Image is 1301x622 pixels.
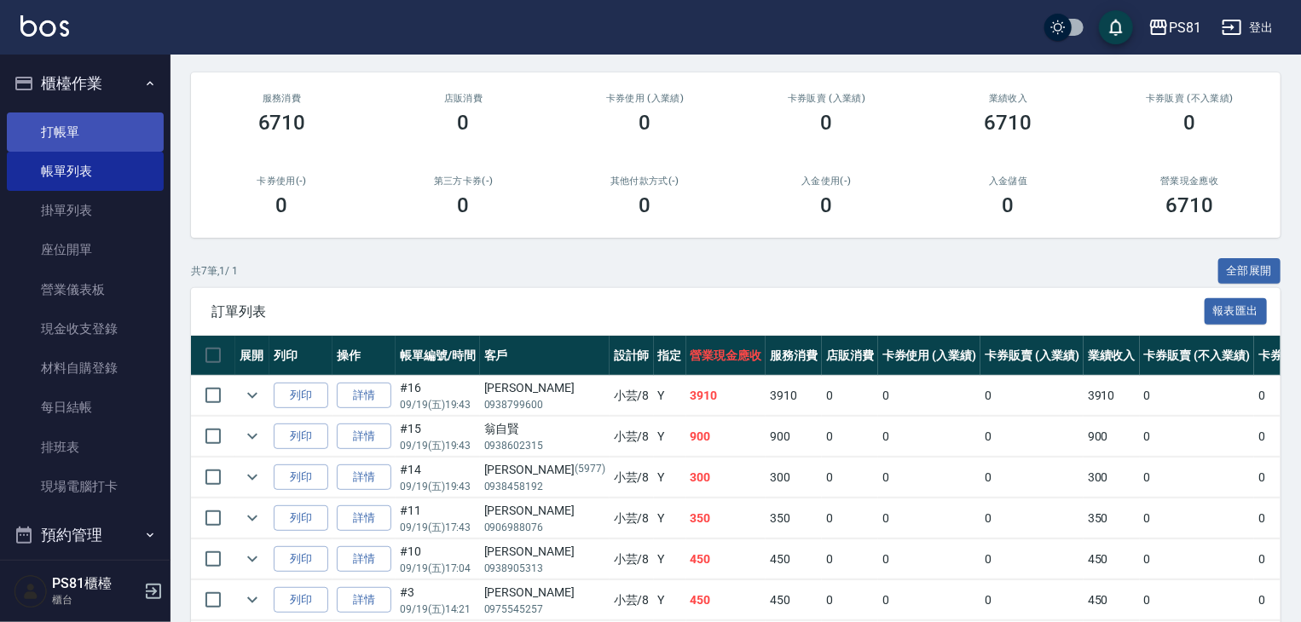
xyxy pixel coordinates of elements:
[1099,10,1133,44] button: save
[396,417,480,457] td: #15
[240,505,265,531] button: expand row
[240,587,265,613] button: expand row
[7,61,164,106] button: 櫃檯作業
[654,336,686,376] th: 指定
[480,336,610,376] th: 客戶
[766,498,822,538] td: 350
[1084,539,1140,579] td: 450
[7,513,164,557] button: 預約管理
[766,376,822,416] td: 3910
[269,336,332,376] th: 列印
[980,376,1084,416] td: 0
[396,336,480,376] th: 帳單編號/時間
[980,539,1084,579] td: 0
[980,336,1084,376] th: 卡券販賣 (入業績)
[686,458,766,498] td: 300
[766,458,822,498] td: 300
[396,498,480,538] td: #11
[274,587,328,613] button: 列印
[484,602,605,617] p: 0975545257
[575,461,605,479] p: (5977)
[610,458,654,498] td: 小芸 /8
[1140,539,1254,579] td: 0
[1084,376,1140,416] td: 3910
[337,546,391,573] a: 詳情
[654,498,686,538] td: Y
[1140,417,1254,457] td: 0
[337,505,391,532] a: 詳情
[980,417,1084,457] td: 0
[878,539,981,579] td: 0
[1140,336,1254,376] th: 卡券販賣 (不入業績)
[484,420,605,438] div: 翁自賢
[654,539,686,579] td: Y
[878,458,981,498] td: 0
[211,93,352,104] h3: 服務消費
[756,176,897,187] h2: 入金使用(-)
[396,458,480,498] td: #14
[822,498,878,538] td: 0
[211,176,352,187] h2: 卡券使用(-)
[980,498,1084,538] td: 0
[20,15,69,37] img: Logo
[400,561,476,576] p: 09/19 (五) 17:04
[7,428,164,467] a: 排班表
[235,336,269,376] th: 展開
[822,539,878,579] td: 0
[484,438,605,453] p: 0938602315
[822,336,878,376] th: 店販消費
[7,467,164,506] a: 現場電腦打卡
[400,397,476,412] p: 09/19 (五) 19:43
[686,539,766,579] td: 450
[7,152,164,191] a: 帳單列表
[7,270,164,309] a: 營業儀表板
[400,602,476,617] p: 09/19 (五) 14:21
[1084,417,1140,457] td: 900
[484,479,605,494] p: 0938458192
[400,479,476,494] p: 09/19 (五) 19:43
[1119,93,1260,104] h2: 卡券販賣 (不入業績)
[980,580,1084,620] td: 0
[7,309,164,348] a: 現金收支登錄
[1205,298,1268,325] button: 報表匯出
[396,376,480,416] td: #16
[274,546,328,573] button: 列印
[575,93,715,104] h2: 卡券使用 (入業績)
[686,417,766,457] td: 900
[654,580,686,620] td: Y
[610,376,654,416] td: 小芸 /8
[396,539,480,579] td: #10
[240,464,265,490] button: expand row
[980,458,1084,498] td: 0
[822,376,878,416] td: 0
[484,379,605,397] div: [PERSON_NAME]
[1084,458,1140,498] td: 300
[822,580,878,620] td: 0
[1140,376,1254,416] td: 0
[7,191,164,230] a: 掛單列表
[7,348,164,388] a: 材料自購登錄
[686,376,766,416] td: 3910
[211,303,1205,320] span: 訂單列表
[654,417,686,457] td: Y
[7,388,164,427] a: 每日結帳
[484,584,605,602] div: [PERSON_NAME]
[1218,258,1281,285] button: 全部展開
[52,592,139,608] p: 櫃台
[878,336,981,376] th: 卡券使用 (入業績)
[639,111,651,135] h3: 0
[274,505,328,532] button: 列印
[276,193,288,217] h3: 0
[766,580,822,620] td: 450
[337,383,391,409] a: 詳情
[484,461,605,479] div: [PERSON_NAME]
[337,587,391,613] a: 詳情
[274,464,328,491] button: 列印
[610,539,654,579] td: 小芸 /8
[878,376,981,416] td: 0
[337,464,391,491] a: 詳情
[1084,498,1140,538] td: 350
[1003,193,1015,217] h3: 0
[639,193,651,217] h3: 0
[240,423,265,449] button: expand row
